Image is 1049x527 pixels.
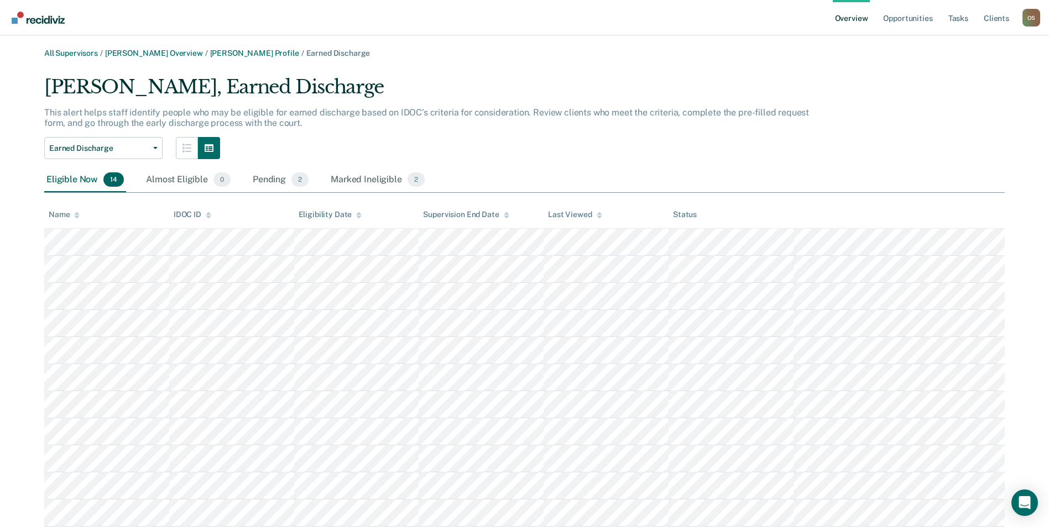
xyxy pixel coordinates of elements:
[299,49,306,57] span: /
[49,144,149,153] span: Earned Discharge
[98,49,105,57] span: /
[105,49,203,57] a: [PERSON_NAME] Overview
[306,49,370,57] span: Earned Discharge
[291,172,309,187] span: 2
[44,49,98,57] a: All Supervisors
[103,172,124,187] span: 14
[44,168,126,192] div: Eligible Now14
[144,168,233,192] div: Almost Eligible0
[423,210,509,219] div: Supervision End Date
[44,137,163,159] button: Earned Discharge
[203,49,210,57] span: /
[673,210,697,219] div: Status
[174,210,211,219] div: IDOC ID
[213,172,231,187] span: 0
[250,168,311,192] div: Pending2
[328,168,427,192] div: Marked Ineligible2
[1011,489,1038,516] div: Open Intercom Messenger
[44,76,831,107] div: [PERSON_NAME], Earned Discharge
[408,172,425,187] span: 2
[1022,9,1040,27] div: O S
[548,210,602,219] div: Last Viewed
[1022,9,1040,27] button: Profile dropdown button
[12,12,65,24] img: Recidiviz
[299,210,362,219] div: Eligibility Date
[44,107,809,128] p: This alert helps staff identify people who may be eligible for earned discharge based on IDOC’s c...
[210,49,299,57] a: [PERSON_NAME] Profile
[49,210,80,219] div: Name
